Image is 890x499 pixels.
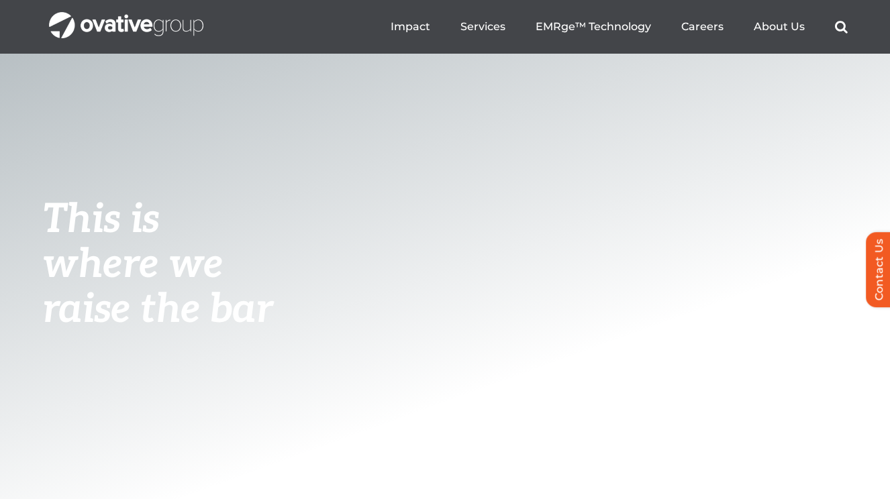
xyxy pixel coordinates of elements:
span: where we raise the bar [42,241,273,334]
nav: Menu [391,5,848,48]
a: EMRge™ Technology [536,20,651,34]
span: This is [42,196,159,244]
a: OG_Full_horizontal_WHT [49,11,203,23]
a: Search [835,20,848,34]
a: Services [460,20,505,34]
a: Impact [391,20,430,34]
a: About Us [754,20,805,34]
a: Careers [681,20,724,34]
